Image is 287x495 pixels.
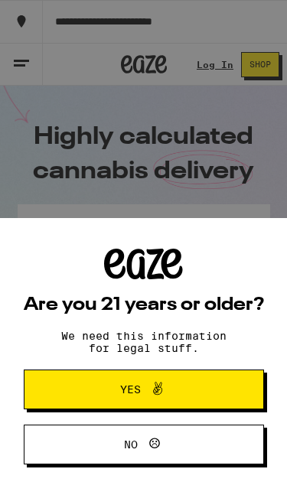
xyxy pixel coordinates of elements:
[120,384,141,395] span: Yes
[24,296,264,314] h2: Are you 21 years or older?
[124,439,138,450] span: No
[24,425,264,464] button: No
[48,330,240,354] p: We need this information for legal stuff.
[24,370,264,409] button: Yes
